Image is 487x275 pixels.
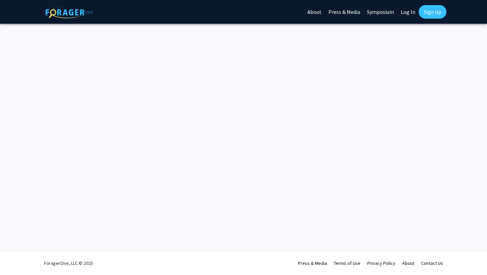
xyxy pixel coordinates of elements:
div: ForagerOne, LLC © 2025 [44,251,93,275]
img: ForagerOne Logo [46,6,93,18]
a: Press & Media [298,260,327,266]
a: Terms of Use [334,260,361,266]
a: About [402,260,414,266]
a: Privacy Policy [367,260,395,266]
a: Sign Up [419,5,446,19]
a: Contact Us [421,260,443,266]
